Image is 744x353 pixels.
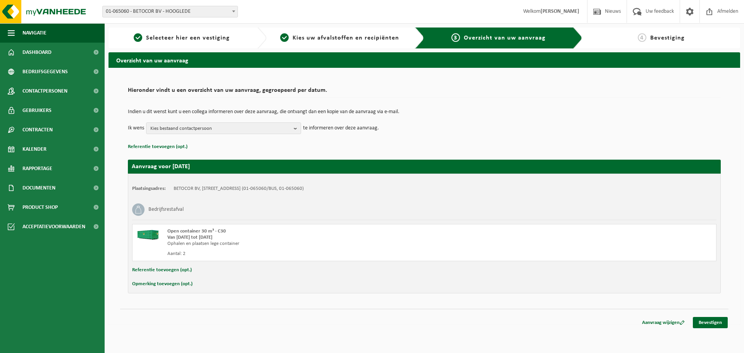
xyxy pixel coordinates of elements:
[167,251,455,257] div: Aantal: 2
[638,33,646,42] span: 4
[464,35,546,41] span: Overzicht van uw aanvraag
[270,33,409,43] a: 2Kies uw afvalstoffen en recipiënten
[22,159,52,178] span: Rapportage
[693,317,728,328] a: Bevestigen
[132,186,166,191] strong: Plaatsingsadres:
[146,122,301,134] button: Kies bestaand contactpersoon
[22,178,55,198] span: Documenten
[108,52,740,67] h2: Overzicht van uw aanvraag
[22,198,58,217] span: Product Shop
[541,9,579,14] strong: [PERSON_NAME]
[22,217,85,236] span: Acceptatievoorwaarden
[22,23,46,43] span: Navigatie
[136,228,160,240] img: HK-XC-30-GN-00.png
[167,235,212,240] strong: Van [DATE] tot [DATE]
[22,101,52,120] span: Gebruikers
[132,164,190,170] strong: Aanvraag voor [DATE]
[148,203,184,216] h3: Bedrijfsrestafval
[636,317,691,328] a: Aanvraag wijzigen
[128,142,188,152] button: Referentie toevoegen (opt.)
[112,33,251,43] a: 1Selecteer hier een vestiging
[174,186,304,192] td: BETOCOR BV, [STREET_ADDRESS] (01-065060/BUS, 01-065060)
[150,123,291,134] span: Kies bestaand contactpersoon
[134,33,142,42] span: 1
[22,139,46,159] span: Kalender
[167,229,226,234] span: Open container 30 m³ - C30
[293,35,399,41] span: Kies uw afvalstoffen en recipiënten
[128,122,144,134] p: Ik wens
[22,81,67,101] span: Contactpersonen
[22,120,53,139] span: Contracten
[650,35,685,41] span: Bevestiging
[280,33,289,42] span: 2
[303,122,379,134] p: te informeren over deze aanvraag.
[103,6,238,17] span: 01-065060 - BETOCOR BV - HOOGLEDE
[128,87,721,98] h2: Hieronder vindt u een overzicht van uw aanvraag, gegroepeerd per datum.
[132,279,193,289] button: Opmerking toevoegen (opt.)
[132,265,192,275] button: Referentie toevoegen (opt.)
[128,109,721,115] p: Indien u dit wenst kunt u een collega informeren over deze aanvraag, die ontvangt dan een kopie v...
[22,43,52,62] span: Dashboard
[167,241,455,247] div: Ophalen en plaatsen lege container
[102,6,238,17] span: 01-065060 - BETOCOR BV - HOOGLEDE
[22,62,68,81] span: Bedrijfsgegevens
[451,33,460,42] span: 3
[146,35,230,41] span: Selecteer hier een vestiging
